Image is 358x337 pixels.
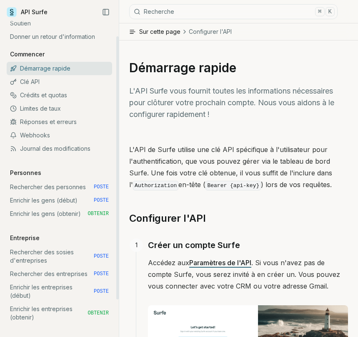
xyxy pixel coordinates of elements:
[10,169,41,176] font: Personnes
[119,23,358,40] button: Sur cette pageConfigurer l'API
[189,28,232,35] font: Configurer l'API
[7,281,112,302] a: Enrichir les entreprises (début) POSTE
[129,212,206,224] font: Configurer l'API
[189,258,251,267] a: Paramètres de l'API
[129,4,338,19] button: Recherche⌘K
[7,75,112,89] a: Clé API
[10,20,31,27] font: Soutien
[7,302,112,324] a: Enrichir les entreprises (obtenir) OBTENIR
[10,51,45,58] font: Commencer
[129,212,206,225] a: Configurer l'API
[10,33,95,40] font: Donner un retour d'information
[94,271,109,277] font: POSTE
[7,115,112,129] a: Réponses et erreurs
[178,180,205,189] font: en-tête (
[10,234,40,241] font: Entreprise
[20,65,70,72] font: Démarrage rapide
[94,253,109,259] font: POSTE
[7,207,112,220] a: Enrichir les gens (obtenir) OBTENIR
[144,8,174,15] font: Recherche
[94,184,109,190] font: POSTE
[20,78,40,85] font: Clé API
[133,181,178,190] code: Authorization
[139,28,180,35] font: Sur cette page
[94,198,109,203] font: POSTE
[7,17,112,30] a: Soutien
[7,129,112,142] a: Webhooks
[325,7,335,16] kbd: K
[10,284,73,299] font: Enrichir les entreprises (début)
[10,210,81,217] font: Enrichir les gens (obtenir)
[7,142,112,155] a: Journal des modifications
[7,102,112,115] a: Limites de taux
[20,145,90,152] font: Journal des modifications
[10,183,86,190] font: Rechercher des personnes
[100,6,112,18] button: Réduire la barre latérale
[148,238,240,252] a: Créer un compte Surfe
[20,132,50,139] font: Webhooks
[7,62,112,75] a: Démarrage rapide
[10,197,78,204] font: Enrichir les gens (début)
[315,7,324,16] kbd: ⌘
[205,181,261,190] code: Bearer {api-key}
[10,248,74,264] font: Rechercher des sosies d'entreprises
[148,258,340,290] font: . Si vous n'avez pas de compte Surfe, vous serez invité à en créer un. Vous pouvez vous connecter...
[7,89,112,102] a: Crédits et quotas
[7,6,48,18] a: API Surfe
[10,270,88,277] font: Rechercher des entreprises
[21,8,48,15] font: API Surfe
[7,194,112,207] a: Enrichir les gens (début) POSTE
[148,258,189,267] font: Accédez aux
[129,86,334,119] font: L'API Surfe vous fournit toutes les informations nécessaires pour clôturer votre prochain compte....
[129,145,332,189] font: L'API de Surfe utilise une clé API spécifique à l'utilisateur pour l'authentification, que vous p...
[20,118,77,125] font: Réponses et erreurs
[261,180,332,189] font: ) lors de vos requêtes.
[10,305,73,321] font: Enrichir les entreprises (obtenir)
[129,60,236,75] font: Démarrage rapide
[88,310,109,316] font: OBTENIR
[20,91,67,99] font: Crédits et quotas
[7,180,112,194] a: Rechercher des personnes POSTE
[94,289,109,294] font: POSTE
[88,211,109,217] font: OBTENIR
[148,240,240,250] font: Créer un compte Surfe
[20,105,61,112] font: Limites de taux
[7,267,112,281] a: Rechercher des entreprises POSTE
[7,30,112,43] a: Donner un retour d'information
[7,246,112,267] a: Rechercher des sosies d'entreprises POSTE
